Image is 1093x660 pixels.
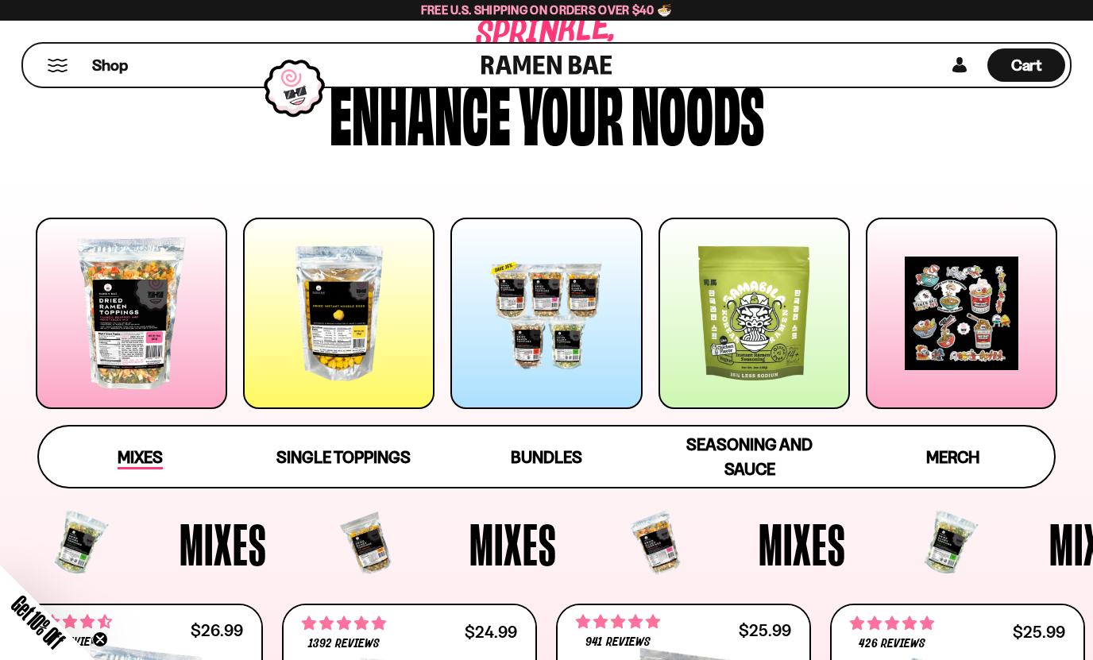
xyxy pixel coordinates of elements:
a: Shop [92,48,128,82]
span: 4.76 stars [302,613,386,634]
a: Bundles [445,426,648,487]
a: Single Toppings [242,426,446,487]
span: Get 10% Off [7,591,69,653]
div: $26.99 [191,623,243,638]
div: $25.99 [1013,624,1065,639]
div: $25.99 [739,623,791,638]
div: Enhance [330,73,511,149]
span: Mixes [469,515,557,573]
span: Cart [1011,56,1042,75]
a: Mixes [39,426,242,487]
div: $24.99 [465,624,517,639]
span: 941 reviews [585,636,650,649]
span: Mixes [759,515,846,573]
button: Mobile Menu Trigger [47,59,68,72]
span: 4.75 stars [576,612,660,632]
button: Close teaser [92,631,108,647]
span: Mixes [180,515,267,573]
span: 426 reviews [859,638,925,650]
span: Seasoning and Sauce [686,434,813,479]
span: Merch [926,447,979,467]
a: Cart [987,44,1065,87]
a: Seasoning and Sauce [648,426,852,487]
div: noods [631,73,764,149]
span: Single Toppings [276,447,411,467]
span: Free U.S. Shipping on Orders over $40 🍜 [421,2,673,17]
span: Bundles [511,447,582,467]
div: your [519,73,624,149]
span: Mixes [118,447,163,469]
a: Merch [851,426,1054,487]
span: Shop [92,55,128,76]
span: 4.76 stars [850,613,934,634]
span: 1392 reviews [308,638,380,650]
